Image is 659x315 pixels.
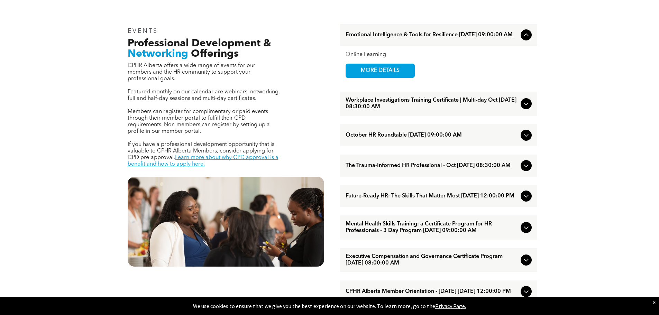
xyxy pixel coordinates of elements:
[653,299,656,306] div: Dismiss notification
[191,49,239,59] span: Offerings
[128,109,270,134] span: Members can register for complimentary or paid events through their member portal to fulfill thei...
[346,97,518,110] span: Workplace Investigations Training Certificate | Multi-day Oct [DATE] 08:30:00 AM
[346,221,518,234] span: Mental Health Skills Training: a Certificate Program for HR Professionals - 3 Day Program [DATE] ...
[128,89,280,101] span: Featured monthly on our calendar are webinars, networking, full and half-day sessions and multi-d...
[346,288,518,295] span: CPHR Alberta Member Orientation - [DATE] [DATE] 12:00:00 PM
[346,52,532,58] div: Online Learning
[128,28,158,34] span: EVENTS
[128,63,255,82] span: CPHR Alberta offers a wide range of events for our members and the HR community to support your p...
[346,193,518,200] span: Future-Ready HR: The Skills That Matter Most [DATE] 12:00:00 PM
[435,303,466,309] a: Privacy Page.
[346,132,518,139] span: October HR Roundtable [DATE] 09:00:00 AM
[128,38,271,49] span: Professional Development &
[346,32,518,38] span: Emotional Intelligence & Tools for Resilience [DATE] 09:00:00 AM
[128,49,188,59] span: Networking
[346,64,415,78] a: MORE DETAILS
[128,142,274,160] span: If you have a professional development opportunity that is valuable to CPHR Alberta Members, cons...
[353,64,408,77] span: MORE DETAILS
[346,253,518,267] span: Executive Compensation and Governance Certificate Program [DATE] 08:00:00 AM
[346,163,518,169] span: The Trauma-Informed HR Professional - Oct [DATE] 08:30:00 AM
[128,155,278,167] a: Learn more about why CPD approval is a benefit and how to apply here.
